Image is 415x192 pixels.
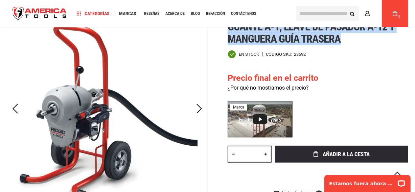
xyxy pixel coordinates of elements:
[78,9,86,17] button: Abrir el widget de chat LiveChat
[188,9,203,18] a: Blog
[228,85,309,91] a: ¿Por qué no mostramos el precio?
[144,11,159,16] font: Reseñas
[191,11,200,16] font: Blog
[85,11,110,16] font: Categorías
[116,9,139,18] a: Marcas
[162,9,188,18] a: Acerca de
[203,9,228,18] a: Refacción
[141,9,162,18] a: Reseñas
[231,11,256,16] font: Contáctenos
[7,1,72,26] a: logotipo de la tienda
[266,52,291,57] font: Código SKU
[320,171,415,192] iframe: Widget de chat LiveChat
[165,11,185,16] font: Acerca de
[9,10,142,16] font: Estamos fuera ahora mismo. ¡Vuelve más tarde!
[228,50,259,58] div: Disponibilidad
[239,52,259,57] font: En stock
[206,11,225,16] font: Refacción
[294,52,306,57] font: 23692
[228,73,318,83] font: Precio final en el carrito
[275,146,408,163] button: añadir a la cesta
[323,151,370,158] font: añadir a la cesta
[228,9,259,18] a: Contáctenos
[398,15,400,18] font: 0
[119,11,136,16] font: Marcas
[372,11,390,16] font: Cuenta
[346,7,359,20] button: Buscar
[74,9,113,18] a: Categorías
[7,1,72,26] img: Herramientas de América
